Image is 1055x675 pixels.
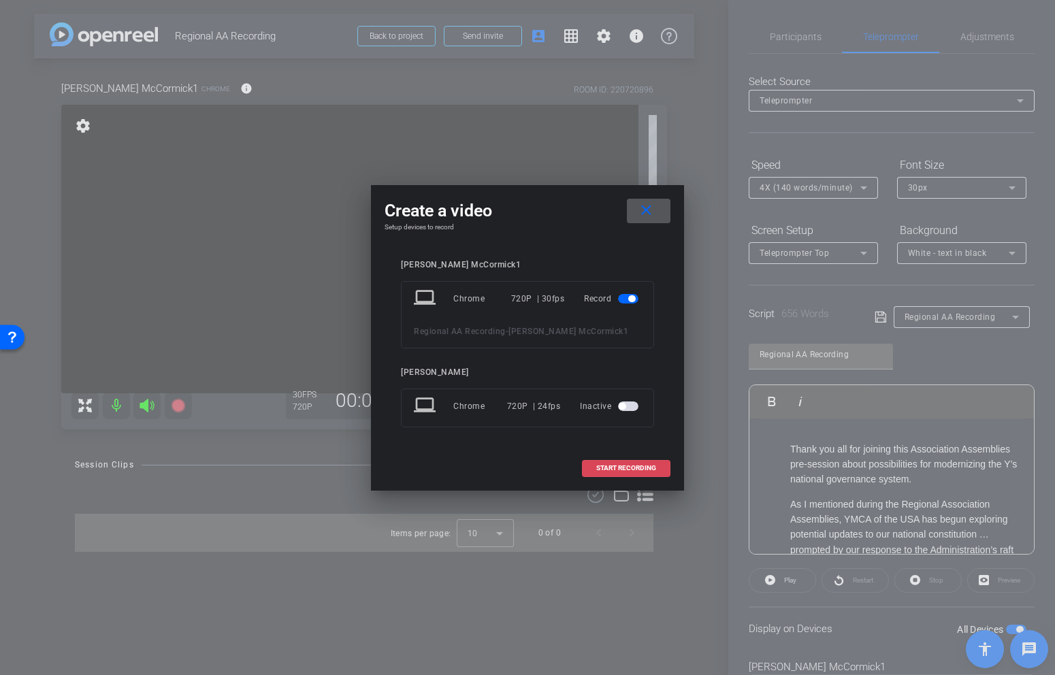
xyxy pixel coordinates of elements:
div: Inactive [580,394,641,418]
button: START RECORDING [582,460,670,477]
mat-icon: laptop [414,394,438,418]
mat-icon: laptop [414,286,438,311]
mat-icon: close [638,202,655,219]
div: Chrome [453,286,511,311]
div: Create a video [385,199,670,223]
div: [PERSON_NAME] [401,367,654,378]
span: - [506,327,509,336]
div: Chrome [453,394,507,418]
div: 720P | 24fps [507,394,561,418]
span: [PERSON_NAME] McCormick1 [508,327,628,336]
span: Regional AA Recording [414,327,506,336]
div: 720P | 30fps [511,286,565,311]
span: START RECORDING [596,465,656,472]
div: Record [584,286,641,311]
div: [PERSON_NAME] McCormick1 [401,260,654,270]
h4: Setup devices to record [385,223,670,231]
